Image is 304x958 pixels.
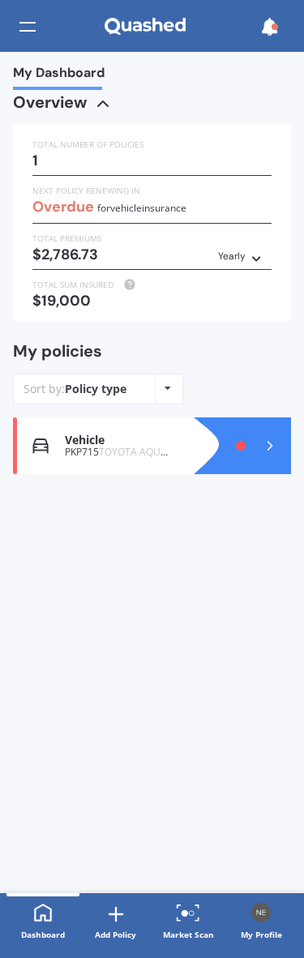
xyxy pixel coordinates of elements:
div: Add Policy [95,926,136,943]
div: Market Scan [163,926,214,943]
div: Sort by: [24,381,126,397]
a: Market Scan [152,893,225,952]
div: 1 [32,152,272,169]
div: Vehicle [65,434,169,447]
span: TOYOTA AQUA 2015 [99,445,192,459]
div: $19,000 [32,293,272,309]
a: ProfileMy Profile [225,893,298,952]
a: Dashboard [6,893,79,952]
div: Yearly [218,248,246,264]
img: Profile [251,903,271,922]
div: NEXT POLICY RENEWING IN [32,182,272,199]
div: Overview [13,94,87,110]
div: TOTAL NUMBER OF POLICIES [32,136,272,152]
a: Add Policy [79,893,152,952]
div: Policy type [65,381,126,397]
div: PKP715 [65,447,169,458]
span: for Vehicle insurance [97,201,186,215]
div: My policies [13,341,102,361]
b: Overdue [32,197,94,216]
img: Vehicle [32,438,49,454]
div: Dashboard [21,926,65,943]
div: My Profile [241,926,282,943]
div: TOTAL PREMIUMS [32,230,272,246]
div: $2,786.73 [32,246,272,263]
span: My Dashboard [13,65,105,87]
div: TOTAL SUM INSURED [32,276,272,293]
